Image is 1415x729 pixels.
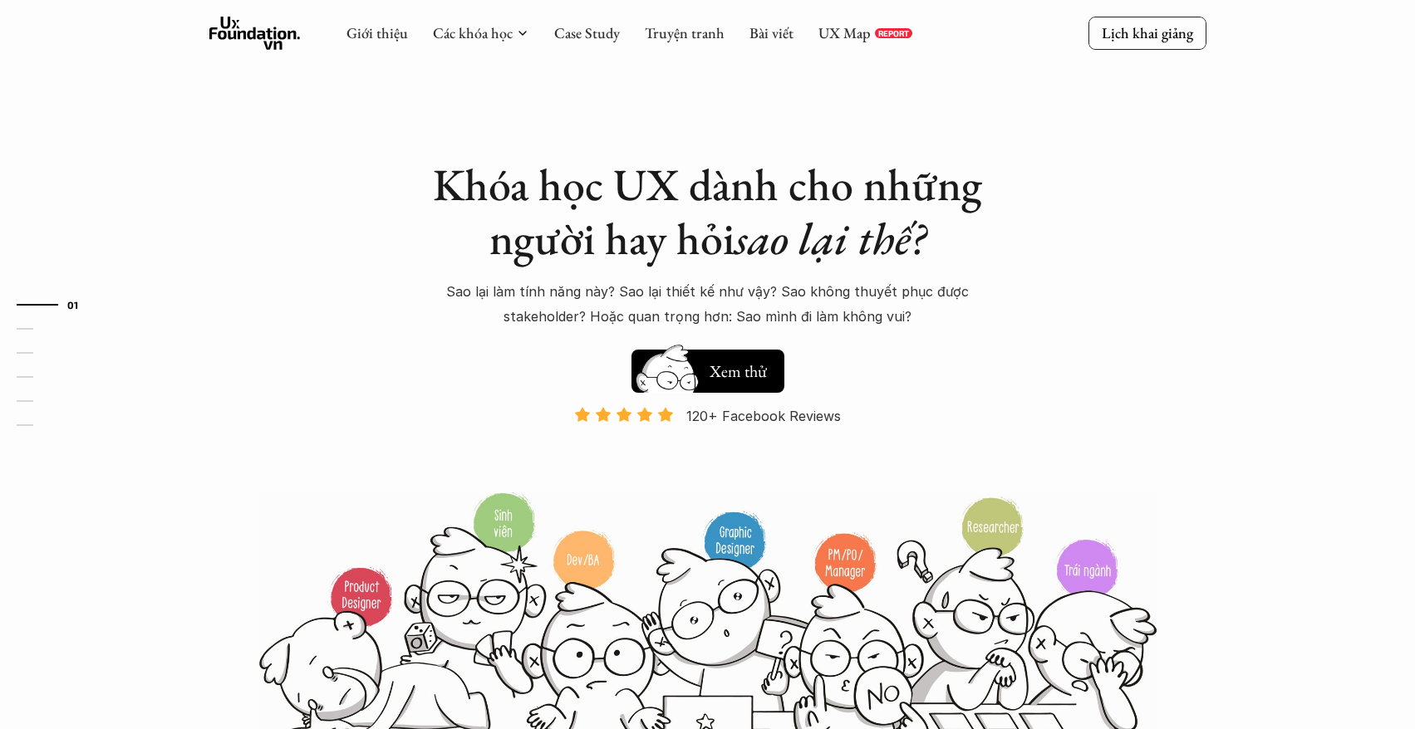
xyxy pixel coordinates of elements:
a: Truyện tranh [645,23,725,42]
a: Giới thiệu [346,23,408,42]
h1: Khóa học UX dành cho những người hay hỏi [417,158,999,266]
strong: 01 [67,298,79,310]
a: 120+ Facebook Reviews [560,406,856,490]
p: 120+ Facebook Reviews [686,404,841,428]
em: sao lại thế? [735,209,926,267]
h5: Xem thử [710,360,767,383]
a: UX Map [818,23,871,42]
a: Case Study [554,23,620,42]
a: REPORT [875,28,912,38]
p: Sao lại làm tính năng này? Sao lại thiết kế như vậy? Sao không thuyết phục được stakeholder? Hoặc... [425,279,990,330]
a: Lịch khai giảng [1088,17,1206,49]
a: Bài viết [749,23,793,42]
p: REPORT [878,28,909,38]
a: 01 [17,295,96,315]
p: Lịch khai giảng [1102,23,1193,42]
a: Xem thử [631,341,784,393]
a: Các khóa học [433,23,513,42]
